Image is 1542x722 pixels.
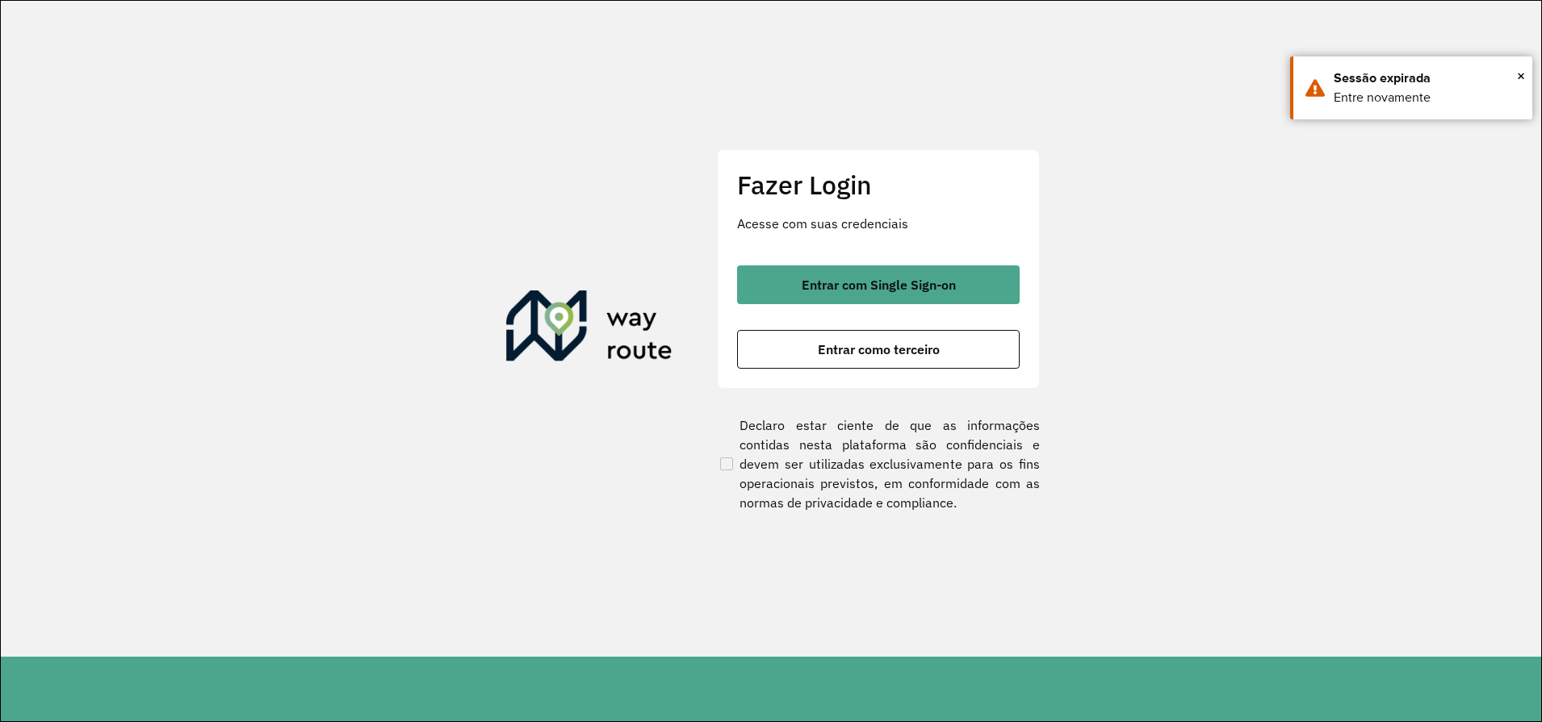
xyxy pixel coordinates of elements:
[737,265,1020,304] button: button
[717,415,1040,512] label: Declaro estar ciente de que as informações contidas nesta plataforma são confidenciais e devem se...
[506,290,673,368] img: Roteirizador AmbevTech
[737,169,1020,200] h2: Fazer Login
[737,330,1020,369] button: button
[1334,69,1520,88] div: Sessão expirada
[737,214,1020,233] p: Acesse com suas credenciais
[1334,88,1520,107] div: Entre novamente
[802,278,956,291] span: Entrar com Single Sign-on
[1517,64,1525,88] button: Close
[1517,64,1525,88] span: ×
[818,343,940,356] span: Entrar como terceiro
